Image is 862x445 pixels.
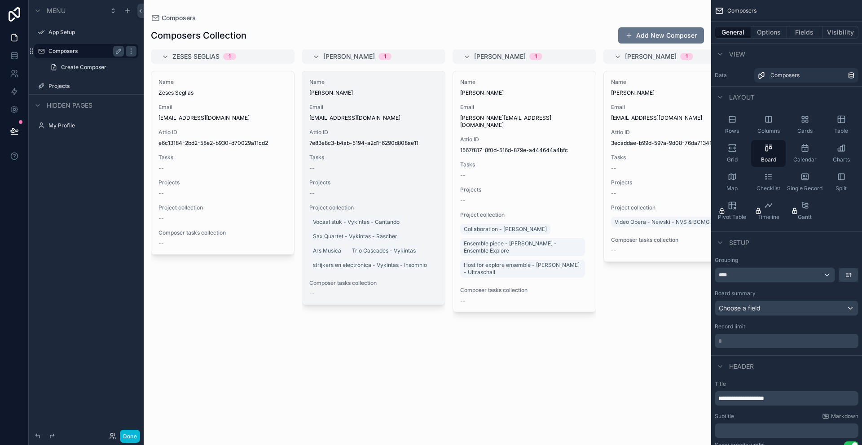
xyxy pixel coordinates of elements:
span: [EMAIL_ADDRESS][DOMAIN_NAME] [611,114,739,122]
span: Tasks [309,154,438,161]
button: Calendar [787,140,822,167]
span: 3ecaddae-b99d-597a-9d08-76da713416ab [611,140,739,147]
span: Create Composer [61,64,106,71]
button: Checklist [751,169,786,196]
div: 1 [229,53,231,60]
button: Cards [787,111,822,138]
button: Done [120,430,140,443]
span: Composer tasks collection [611,236,739,244]
span: Project collection [309,204,438,211]
span: Markdown [831,413,858,420]
span: [PERSON_NAME] [625,52,677,61]
span: -- [611,247,616,254]
span: Cards [797,127,813,135]
span: [PERSON_NAME][EMAIL_ADDRESS][DOMAIN_NAME] [460,114,589,129]
label: Grouping [715,257,738,264]
span: -- [309,190,315,197]
a: Host for explore ensemble - [PERSON_NAME] - Ultraschall [460,260,585,278]
span: -- [460,197,466,204]
span: Email [460,104,589,111]
span: Projects [158,179,287,186]
span: Timeline [757,214,779,221]
div: 1 [535,53,537,60]
span: Projects [460,186,589,193]
span: Attio ID [611,129,739,136]
span: Name [460,79,589,86]
a: Trio Cascades - Vykintas [348,245,419,256]
button: Split [824,169,858,196]
span: Attio ID [460,136,589,143]
span: Hidden pages [47,101,92,110]
span: -- [158,215,164,222]
span: Header [729,362,754,371]
span: -- [460,172,466,179]
button: Board [751,140,786,167]
h1: Composers Collection [151,29,246,42]
span: -- [611,165,616,172]
span: Table [834,127,848,135]
label: My Profile [48,122,136,129]
span: -- [158,240,164,247]
span: [PERSON_NAME] [460,89,589,96]
span: strijkers en electronica - Vykintas - Insomnio [313,262,427,269]
a: Collaboration - [PERSON_NAME] [460,224,550,235]
a: App Setup [48,29,136,36]
label: Title [715,380,858,388]
button: Single Record [787,169,822,196]
span: Tasks [158,154,287,161]
button: Gantt [787,197,822,224]
span: 7e83e8c3-b4ab-5194-a2d1-6290d808ae11 [309,140,438,147]
span: -- [309,290,315,297]
div: 1 [686,53,688,60]
span: Email [309,104,438,111]
button: General [715,26,751,39]
a: Name[PERSON_NAME]Email[EMAIL_ADDRESS][DOMAIN_NAME]Attio ID3ecaddae-b99d-597a-9d08-76da713416abTas... [603,71,747,262]
button: Columns [751,111,786,138]
span: Single Record [787,185,822,192]
span: Name [611,79,739,86]
div: scrollable content [715,423,858,438]
span: Name [309,79,438,86]
span: Layout [729,93,755,102]
a: Name[PERSON_NAME]Email[EMAIL_ADDRESS][DOMAIN_NAME]Attio ID7e83e8c3-b4ab-5194-a2d1-6290d808ae11Tas... [302,71,445,305]
span: -- [158,165,164,172]
a: strijkers en electronica - Vykintas - Insomnio [309,260,431,270]
span: Gantt [798,214,812,221]
label: Board summary [715,290,756,297]
span: Composer tasks collection [158,229,287,236]
div: scrollable content [715,391,858,406]
button: Fields [787,26,823,39]
span: Project collection [158,204,287,211]
span: Map [726,185,738,192]
span: Project collection [611,204,739,211]
span: Charts [833,156,850,163]
span: Name [158,79,287,86]
span: Trio Cascades - Vykintas [352,247,416,254]
div: 1 [384,53,386,60]
span: Rows [725,127,739,135]
span: Composer tasks collection [309,279,438,287]
a: Vocaal stuk - Vykintas - Cantando [309,217,403,227]
span: Ars Musica [313,247,341,254]
button: Choose a field [715,301,858,316]
div: scrollable content [715,334,858,348]
button: Charts [824,140,858,167]
span: Board [761,156,776,163]
span: Sax Quartet - Vykintas - Rascher [313,233,397,240]
span: [PERSON_NAME] [309,89,438,96]
span: Projects [611,179,739,186]
span: Composer tasks collection [460,287,589,294]
a: Ars Musica [309,245,345,256]
a: Ensemble piece - [PERSON_NAME] - Ensemble Explore [460,238,585,256]
a: Markdown [822,413,858,420]
span: Ensemble piece - [PERSON_NAME] - Ensemble Explore [464,240,581,254]
label: Composers [48,48,120,55]
span: Composers [162,13,196,22]
span: Project collection [460,211,589,218]
button: Timeline [751,197,786,224]
span: -- [611,190,616,197]
span: Attio ID [158,129,287,136]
